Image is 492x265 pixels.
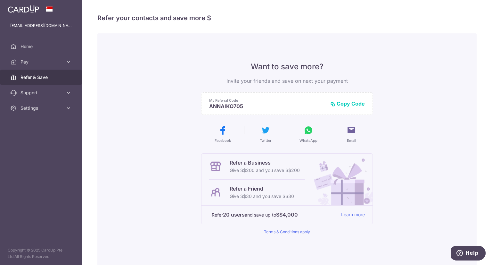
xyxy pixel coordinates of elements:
p: [EMAIL_ADDRESS][DOMAIN_NAME] [10,22,72,29]
p: Refer a Business [230,159,300,167]
p: My Referral Code [209,98,325,103]
span: Support [20,90,63,96]
span: Pay [20,59,63,65]
p: Refer and save up to [212,211,336,219]
p: Give S$200 and you save S$200 [230,167,300,174]
img: CardUp [8,5,39,13]
span: Help [14,4,28,10]
button: WhatsApp [290,125,327,143]
span: Email [347,138,356,143]
span: Settings [20,105,63,111]
span: Twitter [260,138,271,143]
span: Refer & Save [20,74,63,81]
img: Refer [308,154,373,205]
button: Twitter [247,125,284,143]
p: Want to save more? [201,62,373,72]
p: Give S$30 and you save S$30 [230,192,294,200]
p: Invite your friends and save on next your payment [201,77,373,85]
button: Email [332,125,370,143]
strong: 20 users [223,211,245,218]
p: ANNAIKO705 [209,103,325,109]
h4: Refer your contacts and save more $ [97,13,477,23]
strong: S$4,000 [276,211,298,218]
span: WhatsApp [299,138,317,143]
a: Learn more [341,211,365,219]
a: Terms & Conditions apply [264,229,310,234]
span: Home [20,43,63,50]
iframe: Opens a widget where you can find more information [451,246,486,262]
button: Facebook [204,125,242,143]
button: Copy Code [330,100,365,107]
span: Facebook [215,138,231,143]
p: Refer a Friend [230,185,294,192]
